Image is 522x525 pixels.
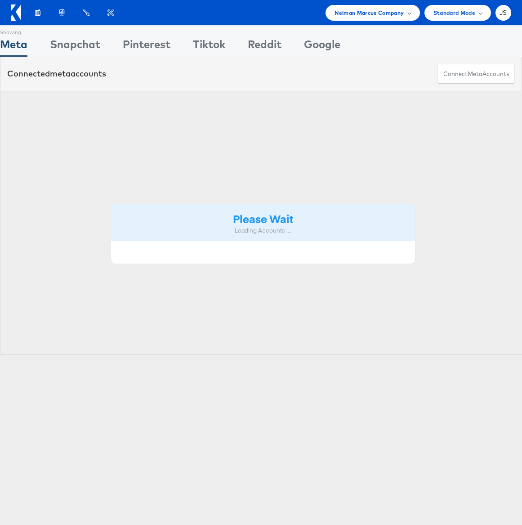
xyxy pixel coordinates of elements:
span: Standard Mode [433,8,475,18]
span: JS [500,10,507,16]
div: Connected accounts [7,68,106,80]
span: Neiman Marcus Company [335,8,404,18]
span: meta [468,70,482,78]
div: Tiktok [193,36,225,57]
span: meta [50,68,71,79]
button: ConnectmetaAccounts [437,64,515,84]
strong: Please Wait [233,211,293,226]
div: Google [304,36,340,57]
div: Reddit [248,36,281,57]
div: Pinterest [123,36,170,57]
div: Snapchat [50,36,100,57]
div: Loading Accounts .... [118,226,408,235]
